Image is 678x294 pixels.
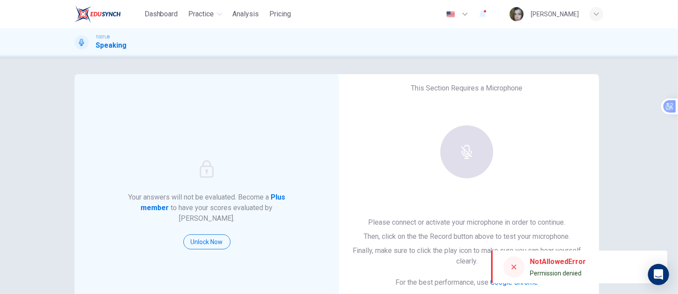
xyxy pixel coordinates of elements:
[189,9,214,19] span: Practice
[530,256,586,267] div: NotAllowedError
[411,83,523,94] h6: This Section Requires a Microphone
[96,40,127,51] h1: Speaking
[75,5,121,23] img: EduSynch logo
[531,9,579,19] div: [PERSON_NAME]
[229,6,263,22] button: Analysis
[96,34,110,40] span: TOEFL®
[141,6,182,22] button: Dashboard
[233,9,259,19] span: Analysis
[266,6,295,22] button: Pricing
[445,11,456,18] img: en
[75,5,141,23] a: EduSynch logo
[396,277,538,288] h6: For the best performance, use
[530,270,581,277] span: Permission denied
[127,192,287,224] h6: Your answers will not be evaluated. Become a to have your scores evaluated by [PERSON_NAME].
[491,278,538,286] a: Google Chrome
[183,234,231,249] button: Unlock Now
[145,9,178,19] span: Dashboard
[648,264,669,285] div: Open Intercom Messenger
[270,9,291,19] span: Pricing
[349,245,585,267] p: Finally, make sure to click the play icon to make sure you can hear yourself clearly.
[185,6,226,22] button: Practice
[349,217,585,228] p: Please connect or activate your microphone in order to continue.
[349,231,585,242] p: Then, click on the the Record button above to test your microphone.
[510,7,524,21] img: Profile picture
